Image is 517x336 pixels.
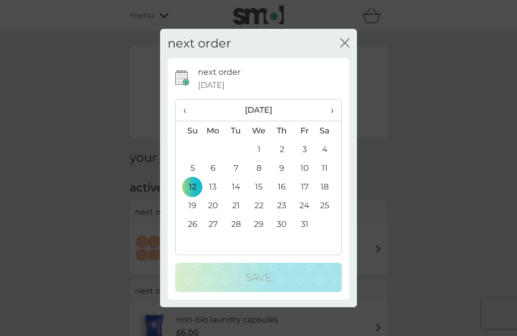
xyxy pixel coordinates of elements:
td: 6 [201,159,225,177]
td: 22 [247,196,271,215]
td: 10 [293,159,316,177]
td: 2 [271,140,293,159]
td: 9 [271,159,293,177]
td: 20 [201,196,225,215]
th: Fr [293,121,316,140]
td: 17 [293,177,316,196]
td: 26 [176,215,201,233]
td: 14 [225,177,247,196]
td: 25 [316,196,341,215]
td: 24 [293,196,316,215]
button: Save [175,263,342,292]
td: 19 [176,196,201,215]
td: 15 [247,177,271,196]
th: Mo [201,121,225,140]
td: 7 [225,159,247,177]
span: [DATE] [198,79,225,92]
th: Su [176,121,201,140]
th: Tu [225,121,247,140]
span: › [324,100,334,121]
th: Sa [316,121,341,140]
td: 3 [293,140,316,159]
span: ‹ [183,100,194,121]
td: 11 [316,159,341,177]
td: 27 [201,215,225,233]
td: 23 [271,196,293,215]
th: Th [271,121,293,140]
td: 28 [225,215,247,233]
button: close [340,38,349,49]
td: 1 [247,140,271,159]
td: 30 [271,215,293,233]
td: 18 [316,177,341,196]
th: We [247,121,271,140]
td: 8 [247,159,271,177]
td: 5 [176,159,201,177]
td: 21 [225,196,247,215]
td: 4 [316,140,341,159]
th: [DATE] [201,100,316,121]
td: 29 [247,215,271,233]
td: 31 [293,215,316,233]
td: 12 [176,177,201,196]
h2: next order [168,36,231,51]
p: Save [245,269,272,285]
td: 13 [201,177,225,196]
td: 16 [271,177,293,196]
p: next order [198,66,240,79]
